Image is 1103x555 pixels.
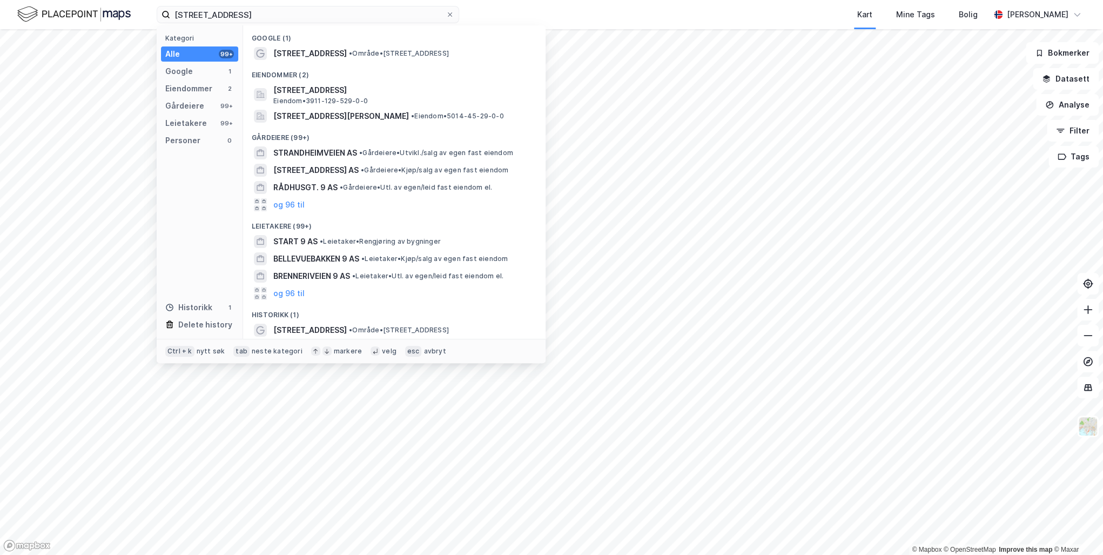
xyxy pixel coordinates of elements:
[1049,503,1103,555] div: Kontrollprogram for chat
[857,8,872,21] div: Kart
[352,272,503,280] span: Leietaker • Utl. av egen/leid fast eiendom el.
[273,146,357,159] span: STRANDHEIMVEIEN AS
[423,347,446,356] div: avbryt
[273,252,359,265] span: BELLEVUEBAKKEN 9 AS
[165,48,180,61] div: Alle
[411,112,414,120] span: •
[359,149,362,157] span: •
[243,62,546,82] div: Eiendommer (2)
[165,34,238,42] div: Kategori
[1047,120,1099,142] button: Filter
[219,102,234,110] div: 99+
[411,112,504,121] span: Eiendom • 5014-45-29-0-0
[273,181,338,194] span: RÅDHUSGT. 9 AS
[340,183,343,191] span: •
[225,303,234,312] div: 1
[359,149,513,157] span: Gårdeiere • Utvikl./salg av egen fast eiendom
[1049,503,1103,555] iframe: Chat Widget
[340,183,492,192] span: Gårdeiere • Utl. av egen/leid fast eiendom el.
[165,117,207,130] div: Leietakere
[273,97,368,105] span: Eiendom • 3911-129-529-0-0
[165,301,212,314] div: Historikk
[1078,416,1098,437] img: Z
[320,237,441,246] span: Leietaker • Rengjøring av bygninger
[944,546,996,553] a: OpenStreetMap
[405,346,422,357] div: esc
[243,25,546,45] div: Google (1)
[273,84,533,97] span: [STREET_ADDRESS]
[243,213,546,233] div: Leietakere (99+)
[17,5,131,24] img: logo.f888ab2527a4732fd821a326f86c7f29.svg
[1026,42,1099,64] button: Bokmerker
[349,326,449,335] span: Område • [STREET_ADDRESS]
[225,136,234,145] div: 0
[361,166,508,175] span: Gårdeiere • Kjøp/salg av egen fast eiendom
[959,8,978,21] div: Bolig
[273,235,318,248] span: START 9 AS
[197,347,225,356] div: nytt søk
[219,50,234,58] div: 99+
[1048,146,1099,168] button: Tags
[273,164,359,177] span: [STREET_ADDRESS] AS
[382,347,396,356] div: velg
[273,198,305,211] button: og 96 til
[273,47,347,60] span: [STREET_ADDRESS]
[361,255,508,263] span: Leietaker • Kjøp/salg av egen fast eiendom
[165,99,204,112] div: Gårdeiere
[1033,68,1099,90] button: Datasett
[349,49,449,58] span: Område • [STREET_ADDRESS]
[273,270,350,283] span: BRENNERIVEIEN 9 AS
[165,346,194,357] div: Ctrl + k
[361,255,365,263] span: •
[219,119,234,128] div: 99+
[334,347,362,356] div: markere
[225,67,234,76] div: 1
[165,65,193,78] div: Google
[233,346,250,357] div: tab
[165,134,200,147] div: Personer
[1036,94,1099,116] button: Analyse
[349,49,352,57] span: •
[178,318,232,331] div: Delete history
[243,125,546,144] div: Gårdeiere (99+)
[170,6,446,23] input: Søk på adresse, matrikkel, gårdeiere, leietakere eller personer
[3,539,51,552] a: Mapbox homepage
[361,166,364,174] span: •
[912,546,941,553] a: Mapbox
[165,82,212,95] div: Eiendommer
[273,287,305,300] button: og 96 til
[349,326,352,334] span: •
[273,324,347,337] span: [STREET_ADDRESS]
[225,84,234,93] div: 2
[896,8,935,21] div: Mine Tags
[999,546,1052,553] a: Improve this map
[273,110,409,123] span: [STREET_ADDRESS][PERSON_NAME]
[243,302,546,322] div: Historikk (1)
[252,347,302,356] div: neste kategori
[1007,8,1068,21] div: [PERSON_NAME]
[352,272,355,280] span: •
[320,237,323,245] span: •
